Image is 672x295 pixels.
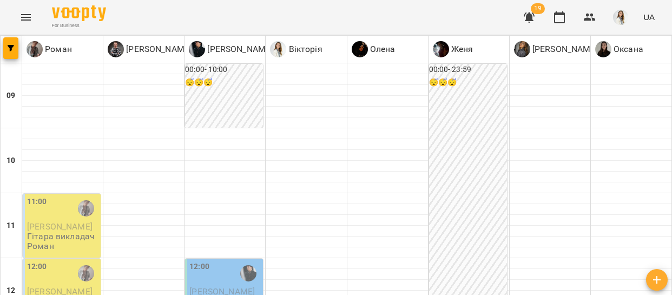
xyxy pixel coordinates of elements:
[270,41,322,57] a: В Вікторія
[27,261,47,273] label: 12:00
[449,43,473,56] p: Женя
[643,11,655,23] span: UA
[185,77,263,89] h6: 😴😴😴
[514,41,530,57] img: А
[43,43,72,56] p: Роман
[646,269,668,291] button: Створити урок
[27,221,93,232] span: [PERSON_NAME]
[78,200,94,217] img: Роман
[78,265,94,281] img: Роман
[52,22,106,29] span: For Business
[189,41,205,57] img: В
[6,220,15,232] h6: 11
[433,41,473,57] div: Женя
[613,10,628,25] img: abcb920824ed1c0b1cb573ad24907a7f.png
[531,3,545,14] span: 19
[639,7,659,27] button: UA
[352,41,396,57] a: О Олена
[108,41,192,57] a: М [PERSON_NAME]
[595,41,611,57] img: О
[27,41,72,57] a: Р Роман
[27,232,98,251] p: Гітара викладач Роман
[240,265,256,281] img: Вячеслав
[27,41,43,57] img: Р
[52,5,106,21] img: Voopty Logo
[27,196,47,208] label: 11:00
[205,43,273,56] p: [PERSON_NAME]
[352,41,368,57] img: О
[433,41,449,57] img: Ж
[6,90,15,102] h6: 09
[429,77,507,89] h6: 😴😴😴
[189,41,273,57] a: В [PERSON_NAME]
[13,4,39,30] button: Menu
[429,64,507,76] h6: 00:00 - 23:59
[530,43,598,56] p: [PERSON_NAME]
[514,41,598,57] a: А [PERSON_NAME]
[595,41,643,57] a: О Оксана
[124,43,192,56] p: [PERSON_NAME]
[514,41,598,57] div: Анна
[270,41,322,57] div: Вікторія
[108,41,192,57] div: Максим
[189,261,209,273] label: 12:00
[595,41,643,57] div: Оксана
[611,43,643,56] p: Оксана
[433,41,473,57] a: Ж Женя
[352,41,396,57] div: Олена
[368,43,396,56] p: Олена
[108,41,124,57] img: М
[27,41,72,57] div: Роман
[189,41,273,57] div: Вячеслав
[6,155,15,167] h6: 10
[286,43,322,56] p: Вікторія
[185,64,263,76] h6: 00:00 - 10:00
[270,41,286,57] img: В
